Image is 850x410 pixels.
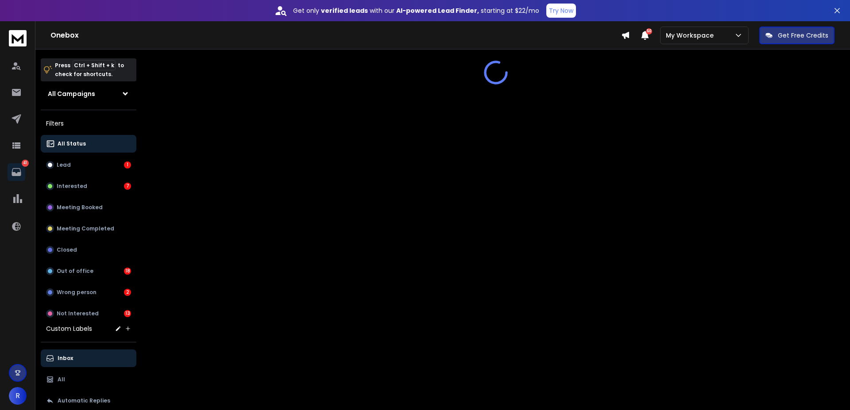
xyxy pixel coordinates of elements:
[41,305,136,322] button: Not Interested13
[57,204,103,211] p: Meeting Booked
[124,183,131,190] div: 7
[646,28,652,34] span: 50
[41,117,136,130] h3: Filters
[57,161,71,169] p: Lead
[124,289,131,296] div: 2
[41,392,136,410] button: Automatic Replies
[55,61,124,79] p: Press to check for shortcuts.
[9,387,27,405] button: R
[41,241,136,259] button: Closed
[48,89,95,98] h1: All Campaigns
[41,284,136,301] button: Wrong person2
[9,30,27,46] img: logo
[778,31,828,40] p: Get Free Credits
[293,6,539,15] p: Get only with our starting at $22/mo
[41,199,136,216] button: Meeting Booked
[41,349,136,367] button: Inbox
[124,161,131,169] div: 1
[124,268,131,275] div: 18
[58,376,65,383] p: All
[41,220,136,238] button: Meeting Completed
[759,27,835,44] button: Get Free Credits
[73,60,116,70] span: Ctrl + Shift + k
[41,156,136,174] button: Lead1
[549,6,573,15] p: Try Now
[57,289,97,296] p: Wrong person
[57,310,99,317] p: Not Interested
[321,6,368,15] strong: verified leads
[8,163,25,181] a: 41
[22,160,29,167] p: 41
[41,177,136,195] button: Interested7
[41,262,136,280] button: Out of office18
[666,31,717,40] p: My Workspace
[57,225,114,232] p: Meeting Completed
[124,310,131,317] div: 13
[57,183,87,190] p: Interested
[50,30,621,41] h1: Onebox
[57,246,77,253] p: Closed
[57,268,93,275] p: Out of office
[396,6,479,15] strong: AI-powered Lead Finder,
[58,397,110,404] p: Automatic Replies
[41,371,136,388] button: All
[546,4,576,18] button: Try Now
[41,85,136,103] button: All Campaigns
[41,135,136,153] button: All Status
[46,324,92,333] h3: Custom Labels
[58,140,86,147] p: All Status
[58,355,73,362] p: Inbox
